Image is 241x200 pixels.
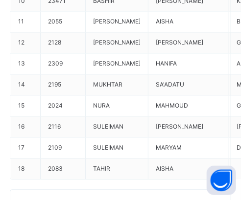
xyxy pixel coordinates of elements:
td: MARYAM [148,137,229,158]
td: TAHIR [86,158,148,179]
td: [PERSON_NAME] [86,53,148,74]
td: SULEIMAN [86,116,148,137]
td: 16 [11,116,41,137]
td: AISHA [148,11,229,32]
td: [PERSON_NAME] [148,116,229,137]
td: 2109 [41,137,86,158]
td: [PERSON_NAME] [86,11,148,32]
td: [PERSON_NAME] [148,32,229,53]
td: 2116 [41,116,86,137]
td: 2055 [41,11,86,32]
td: MUKHTAR [86,74,148,95]
td: 18 [11,158,41,179]
td: HANIFA [148,53,229,74]
td: 2195 [41,74,86,95]
td: 12 [11,32,41,53]
td: NURA [86,95,148,116]
td: [PERSON_NAME] [86,32,148,53]
button: Open asap [207,166,236,195]
td: 2309 [41,53,86,74]
td: AISHA [148,158,229,179]
td: SULEIMAN [86,137,148,158]
td: 11 [11,11,41,32]
td: MAHMOUD [148,95,229,116]
td: SA'ADATU [148,74,229,95]
td: 2083 [41,158,86,179]
td: 2128 [41,32,86,53]
td: 17 [11,137,41,158]
td: 15 [11,95,41,116]
td: 14 [11,74,41,95]
td: 2024 [41,95,86,116]
td: 13 [11,53,41,74]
